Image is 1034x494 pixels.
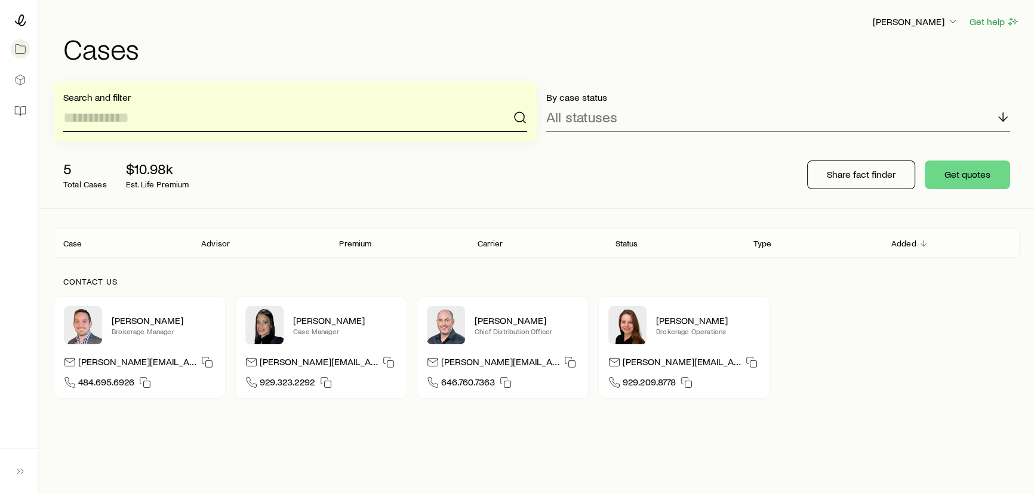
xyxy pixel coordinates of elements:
p: [PERSON_NAME] [656,314,760,326]
p: Added [891,239,916,248]
p: Case Manager [293,326,397,336]
h1: Cases [63,34,1020,63]
p: All statuses [546,109,617,125]
p: $10.98k [126,160,189,177]
p: Est. Life Premium [126,180,189,189]
p: [PERSON_NAME][EMAIL_ADDRESS][DOMAIN_NAME] [260,356,378,372]
p: [PERSON_NAME] [293,314,397,326]
img: Elana Hasten [245,306,284,344]
p: [PERSON_NAME][EMAIL_ADDRESS][DOMAIN_NAME] [78,356,196,372]
p: Search and filter [63,91,527,103]
button: Get help [969,15,1020,29]
p: Chief Distribution Officer [475,326,578,336]
p: 5 [63,160,107,177]
p: Share fact finder [827,168,895,180]
p: Advisor [201,239,230,248]
p: [PERSON_NAME] [873,16,959,27]
p: [PERSON_NAME][EMAIL_ADDRESS][DOMAIN_NAME] [623,356,741,372]
p: Status [616,239,638,248]
span: 484.695.6926 [78,376,134,392]
button: Share fact finder [807,160,915,189]
p: Premium [339,239,371,248]
p: Brokerage Operations [656,326,760,336]
p: Brokerage Manager [112,326,216,336]
p: By case status [546,91,1010,103]
p: Case [63,239,82,248]
span: 929.209.8778 [623,376,676,392]
span: 646.760.7363 [441,376,495,392]
img: Brandon Parry [64,306,102,344]
span: 929.323.2292 [260,376,315,392]
img: Dan Pierson [427,306,465,344]
p: [PERSON_NAME] [475,314,578,326]
p: [PERSON_NAME][EMAIL_ADDRESS][DOMAIN_NAME] [441,356,559,372]
p: Carrier [477,239,503,248]
p: Total Cases [63,180,107,189]
div: Client cases [54,228,1020,258]
p: Type [753,239,772,248]
p: [PERSON_NAME] [112,314,216,326]
p: Contact us [63,277,1010,286]
button: Get quotes [925,160,1010,189]
img: Ellen Wall [608,306,647,344]
button: [PERSON_NAME] [872,15,959,29]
